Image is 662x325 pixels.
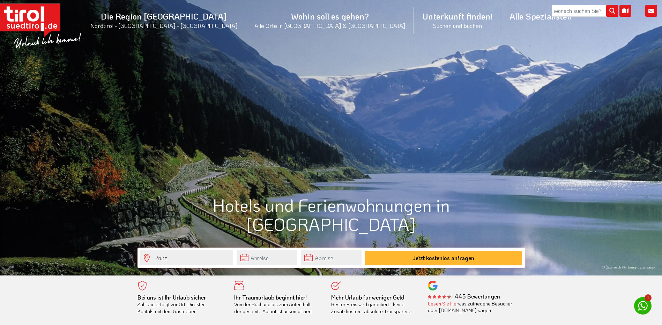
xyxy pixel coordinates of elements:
input: Wo soll's hingehen? [140,250,233,265]
input: Wonach suchen Sie? [552,5,618,17]
b: Ihr Traumurlaub beginnt hier! [234,294,307,301]
input: Anreise [237,250,297,265]
div: Zahlung erfolgt vor Ort. Direkter Kontakt mit dem Gastgeber [137,294,224,315]
b: - 445 Bewertungen [428,293,500,300]
small: Suchen und buchen [422,22,493,29]
span: 1 [645,294,652,301]
small: Nordtirol - [GEOGRAPHIC_DATA] - [GEOGRAPHIC_DATA] [90,22,238,29]
div: was zufriedene Besucher über [DOMAIN_NAME] sagen [428,300,514,314]
h1: Hotels und Ferienwohnungen in [GEOGRAPHIC_DATA] [137,195,525,234]
a: 1 [634,297,652,315]
input: Abreise [301,250,362,265]
div: Bester Preis wird garantiert - keine Zusatzkosten - absolute Transparenz [331,294,418,315]
b: Mehr Urlaub für weniger Geld [331,294,404,301]
a: Alle Spezialisten [501,3,580,29]
small: Alle Orte in [GEOGRAPHIC_DATA] & [GEOGRAPHIC_DATA] [254,22,406,29]
a: Die Region [GEOGRAPHIC_DATA]Nordtirol - [GEOGRAPHIC_DATA] - [GEOGRAPHIC_DATA] [82,3,246,37]
i: Kontakt [645,5,657,17]
a: Lesen Sie hier [428,300,458,307]
a: Wohin soll es gehen?Alle Orte in [GEOGRAPHIC_DATA] & [GEOGRAPHIC_DATA] [246,3,414,37]
a: Unterkunft finden!Suchen und buchen [414,3,501,37]
b: Bei uns ist Ihr Urlaub sicher [137,294,206,301]
i: Karte öffnen [619,5,631,17]
button: Jetzt kostenlos anfragen [365,251,522,265]
div: Von der Buchung bis zum Aufenthalt, der gesamte Ablauf ist unkompliziert [234,294,321,315]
